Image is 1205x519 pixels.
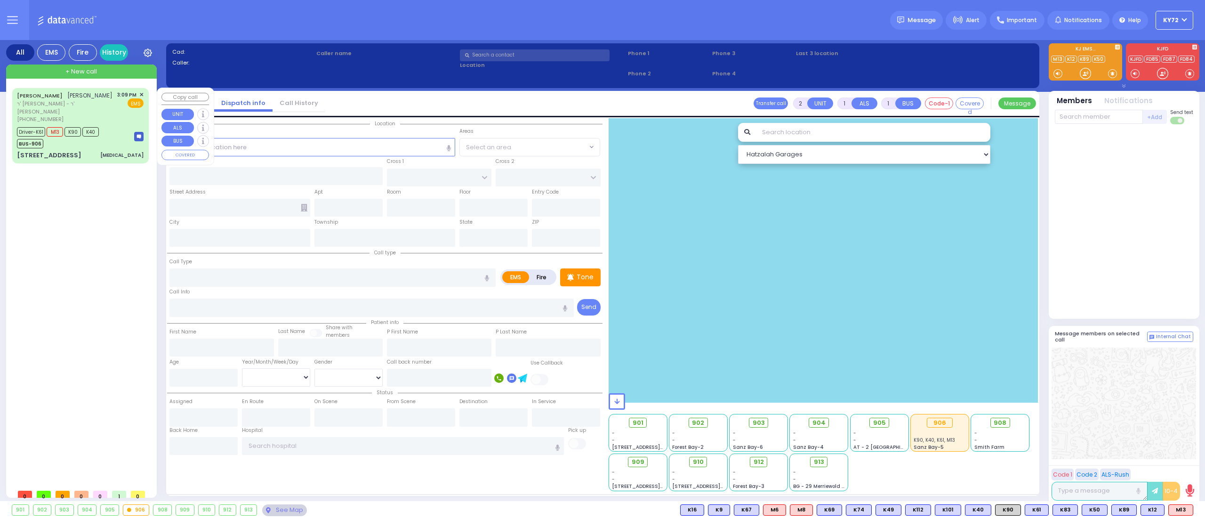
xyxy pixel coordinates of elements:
a: Call History [273,98,325,107]
button: UNIT [161,109,194,120]
button: Covered [956,97,984,109]
span: Send text [1170,109,1193,116]
label: Hospital [242,427,263,434]
div: ALS [1168,504,1193,516]
span: BUS-906 [17,139,43,148]
div: K112 [905,504,931,516]
a: FD85 [1144,56,1160,63]
button: Code 2 [1075,469,1099,480]
label: Use Callback [530,359,563,367]
span: ✕ [139,91,144,99]
div: BLS [1141,504,1165,516]
button: Transfer call [754,97,788,109]
h5: Message members on selected call [1055,331,1147,343]
span: K40 [82,127,99,137]
span: Important [1007,16,1037,24]
span: Sanz Bay-4 [793,444,824,451]
label: ZIP [532,219,539,226]
label: Destination [459,398,488,405]
div: 912 [219,505,236,515]
div: Year/Month/Week/Day [242,358,310,366]
span: Location [370,120,400,127]
span: Phone 4 [712,70,793,78]
img: Logo [37,14,100,26]
label: EMS [502,271,530,283]
label: State [459,219,473,226]
span: Forest Bay-3 [733,483,764,490]
label: Last 3 location [796,49,915,57]
label: Areas [459,128,474,135]
div: M13 [1168,504,1193,516]
div: 906 [927,418,953,428]
label: Call back number [387,358,432,366]
span: - [793,469,796,476]
button: BUS [161,136,194,147]
div: BLS [876,504,901,516]
img: message.svg [897,16,904,24]
button: COVERED [161,150,209,160]
a: K50 [1092,56,1105,63]
label: Street Address [169,188,206,196]
div: ALS KJ [763,504,786,516]
span: - [733,469,736,476]
div: K12 [1141,504,1165,516]
div: K83 [1052,504,1078,516]
a: KJFD [1128,56,1143,63]
span: 913 [814,457,824,467]
button: Members [1057,96,1092,106]
div: See map [262,504,306,516]
span: BG - 29 Merriewold S. [793,483,846,490]
label: Caller name [316,49,457,57]
span: + New call [65,67,97,76]
span: Help [1128,16,1141,24]
label: Assigned [169,398,193,405]
span: - [672,469,675,476]
span: 901 [633,418,643,428]
label: On Scene [314,398,337,405]
input: Search location [756,123,991,142]
span: 903 [753,418,765,428]
span: Forest Bay-2 [672,444,704,451]
span: - [612,430,615,437]
label: Fire [529,271,555,283]
img: comment-alt.png [1149,335,1154,340]
span: - [793,430,796,437]
span: - [672,476,675,483]
label: Caller: [172,59,313,67]
span: Smith Farm [974,444,1004,451]
div: 908 [153,505,171,515]
span: 0 [131,491,145,498]
div: K50 [1082,504,1108,516]
label: P Last Name [496,328,527,336]
input: Search location here [169,138,456,156]
div: ALS KJ [790,504,813,516]
div: BLS [734,504,759,516]
div: Fire [69,44,97,61]
span: - [733,476,736,483]
button: Notifications [1104,96,1153,106]
label: Back Home [169,427,198,434]
span: - [612,437,615,444]
button: Copy call [161,93,209,102]
a: K12 [1065,56,1077,63]
a: FD87 [1161,56,1177,63]
span: ר' [PERSON_NAME] - ר' [PERSON_NAME] [17,100,114,115]
div: K67 [734,504,759,516]
div: BLS [1052,504,1078,516]
small: Share with [326,324,353,331]
span: EMS [128,98,144,108]
label: Last Name [278,328,305,335]
button: BUS [895,97,921,109]
span: [PHONE_NUMBER] [17,115,64,123]
div: BLS [846,504,872,516]
span: - [793,437,796,444]
a: History [100,44,128,61]
span: - [793,476,796,483]
label: Location [460,61,625,69]
label: En Route [242,398,264,405]
button: Send [577,299,601,316]
div: K101 [935,504,961,516]
p: Tone [577,272,594,282]
div: [STREET_ADDRESS] [17,151,81,160]
label: Township [314,219,338,226]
